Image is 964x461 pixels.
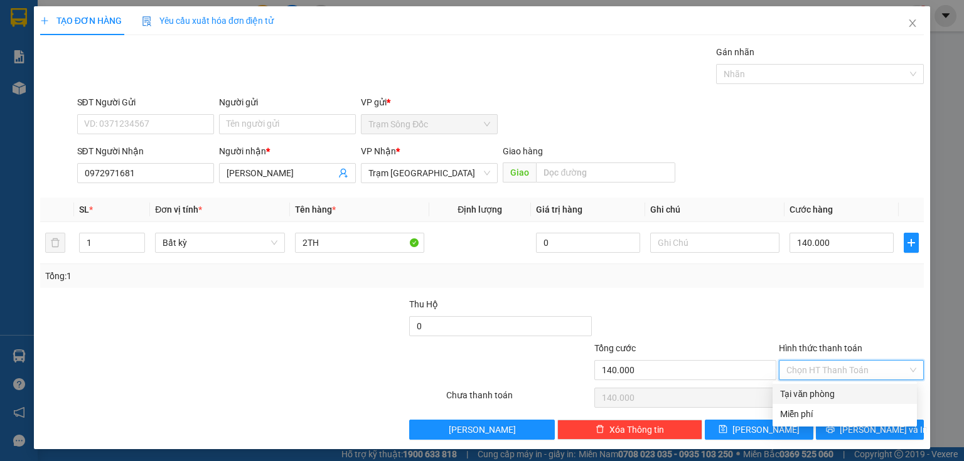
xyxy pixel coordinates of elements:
[536,233,640,253] input: 0
[79,204,89,215] span: SL
[45,269,373,283] div: Tổng: 1
[445,388,592,410] div: Chưa thanh toán
[609,423,664,437] span: Xóa Thông tin
[361,146,396,156] span: VP Nhận
[40,16,49,25] span: plus
[40,16,122,26] span: TẠO ĐƠN HÀNG
[219,144,356,158] div: Người nhận
[458,204,502,215] span: Định lượng
[409,299,438,309] span: Thu Hộ
[142,16,152,26] img: icon
[77,144,214,158] div: SĐT Người Nhận
[594,343,636,353] span: Tổng cước
[338,168,348,178] span: user-add
[908,18,918,28] span: close
[163,233,277,252] span: Bất kỳ
[719,425,727,435] span: save
[840,423,928,437] span: [PERSON_NAME] và In
[449,423,516,437] span: [PERSON_NAME]
[705,420,813,440] button: save[PERSON_NAME]
[295,204,336,215] span: Tên hàng
[780,387,909,401] div: Tại văn phòng
[790,204,833,215] span: Cước hàng
[779,343,862,353] label: Hình thức thanh toán
[816,420,924,440] button: printer[PERSON_NAME] và In
[45,233,65,253] button: delete
[361,95,498,109] div: VP gửi
[536,204,582,215] span: Giá trị hàng
[895,6,930,41] button: Close
[368,164,490,183] span: Trạm Sài Gòn
[295,233,424,253] input: VD: Bàn, Ghế
[503,146,543,156] span: Giao hàng
[155,204,202,215] span: Đơn vị tính
[826,425,835,435] span: printer
[557,420,702,440] button: deleteXóa Thông tin
[409,420,554,440] button: [PERSON_NAME]
[536,162,675,183] input: Dọc đường
[368,115,490,134] span: Trạm Sông Đốc
[596,425,604,435] span: delete
[904,238,918,248] span: plus
[716,47,754,57] label: Gán nhãn
[645,198,785,222] th: Ghi chú
[650,233,779,253] input: Ghi Chú
[732,423,800,437] span: [PERSON_NAME]
[219,95,356,109] div: Người gửi
[142,16,274,26] span: Yêu cầu xuất hóa đơn điện tử
[780,407,909,421] div: Miễn phí
[904,233,919,253] button: plus
[503,162,536,183] span: Giao
[77,95,214,109] div: SĐT Người Gửi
